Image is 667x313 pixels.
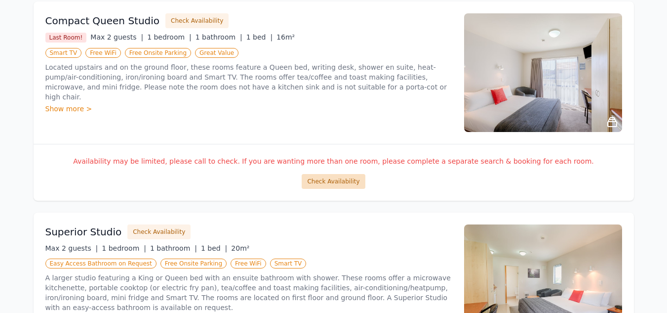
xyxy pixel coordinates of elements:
[270,259,307,268] span: Smart TV
[302,174,365,189] button: Check Availability
[45,244,98,252] span: Max 2 guests |
[276,33,295,41] span: 16m²
[45,225,122,239] h3: Superior Studio
[165,13,229,28] button: Check Availability
[45,62,452,102] p: Located upstairs and on the ground floor, these rooms feature a Queen bed, writing desk, shower e...
[246,33,273,41] span: 1 bed |
[160,259,227,268] span: Free Onsite Parking
[45,14,160,28] h3: Compact Queen Studio
[201,244,227,252] span: 1 bed |
[45,259,157,268] span: Easy Access Bathroom on Request
[45,104,452,114] div: Show more >
[195,48,238,58] span: Great Value
[125,48,191,58] span: Free Onsite Parking
[45,33,87,43] span: Last Room!
[147,33,192,41] span: 1 bedroom |
[231,259,266,268] span: Free WiFi
[85,48,121,58] span: Free WiFi
[45,48,82,58] span: Smart TV
[45,156,622,166] p: Availability may be limited, please call to check. If you are wanting more than one room, please ...
[45,273,452,313] p: A larger studio featuring a King or Queen bed with an ensuite bathroom with shower. These rooms o...
[127,224,191,239] button: Check Availability
[231,244,249,252] span: 20m²
[150,244,197,252] span: 1 bathroom |
[102,244,146,252] span: 1 bedroom |
[90,33,143,41] span: Max 2 guests |
[196,33,242,41] span: 1 bathroom |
